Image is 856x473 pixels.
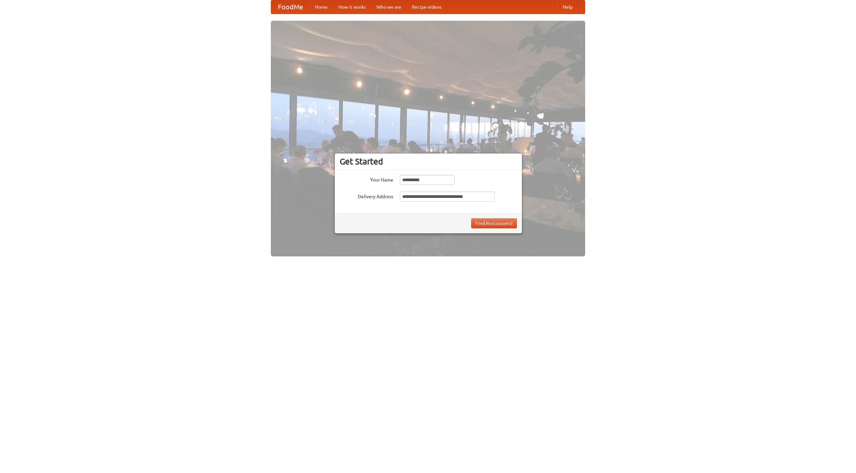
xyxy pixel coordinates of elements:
label: Delivery Address [340,192,393,200]
a: Home [310,0,333,14]
label: Your Name [340,175,393,183]
a: Help [557,0,578,14]
a: How it works [333,0,371,14]
a: FoodMe [271,0,310,14]
a: Who we are [371,0,407,14]
button: Find Restaurants! [471,218,517,228]
h3: Get Started [340,156,517,166]
a: Recipe videos [407,0,447,14]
